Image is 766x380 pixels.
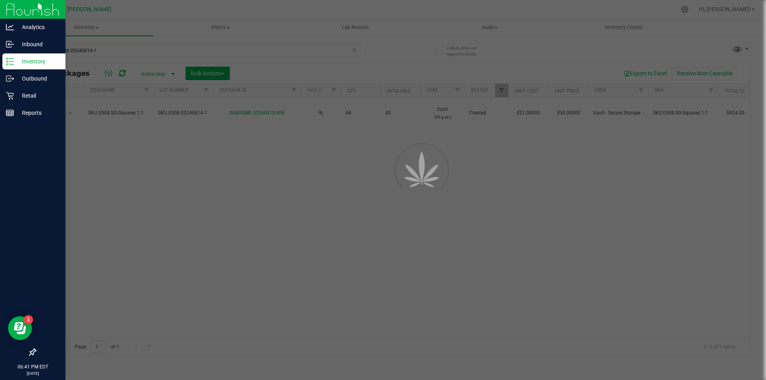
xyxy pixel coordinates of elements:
[6,40,14,48] inline-svg: Inbound
[14,74,62,83] p: Outbound
[14,91,62,100] p: Retail
[6,75,14,83] inline-svg: Outbound
[4,370,62,376] p: [DATE]
[14,57,62,66] p: Inventory
[8,316,32,340] iframe: Resource center
[6,57,14,65] inline-svg: Inventory
[4,363,62,370] p: 06:41 PM EDT
[14,22,62,32] p: Analytics
[6,23,14,31] inline-svg: Analytics
[6,92,14,100] inline-svg: Retail
[24,315,33,325] iframe: Resource center unread badge
[14,108,62,118] p: Reports
[6,109,14,117] inline-svg: Reports
[14,39,62,49] p: Inbound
